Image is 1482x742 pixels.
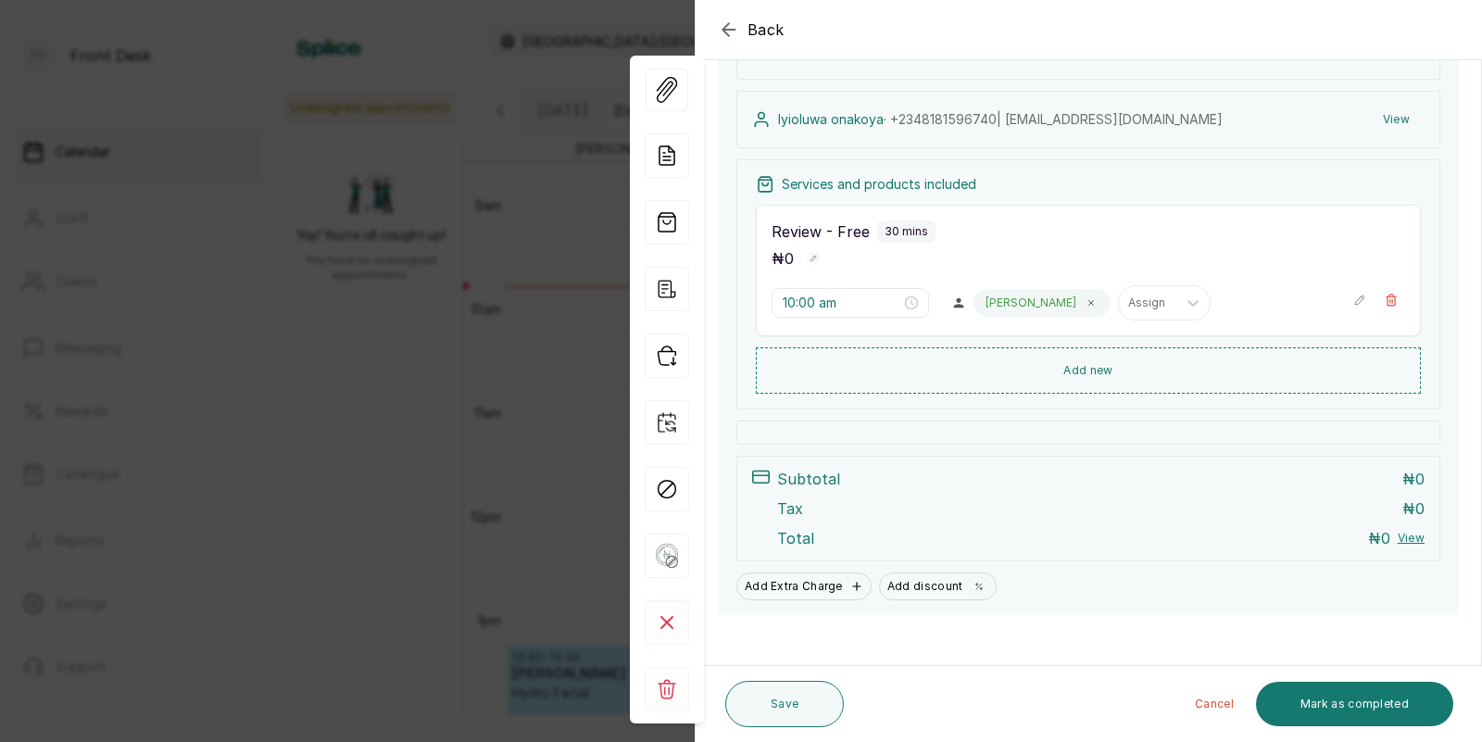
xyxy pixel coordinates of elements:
button: Save [725,681,844,727]
p: 30 mins [885,224,928,239]
p: Review - Free [772,220,870,243]
p: Iyioluwa onakoya · [778,110,1223,129]
p: ₦ [1402,468,1425,490]
p: Services and products included [782,175,976,194]
span: 0 [1381,529,1390,547]
button: Add Extra Charge [736,572,872,600]
button: Cancel [1180,682,1249,726]
p: Subtotal [777,468,840,490]
span: 0 [1415,499,1425,518]
button: Add new [756,347,1421,394]
span: +234 8181596740 | [EMAIL_ADDRESS][DOMAIN_NAME] [890,111,1223,127]
span: 0 [1415,470,1425,488]
button: Mark as completed [1256,682,1453,726]
span: Back [747,19,785,41]
span: 0 [785,249,794,268]
button: View [1368,103,1425,136]
button: View [1398,531,1425,546]
button: Add discount [879,572,998,600]
p: ₦ [1368,527,1390,549]
p: Total [777,527,814,549]
p: [PERSON_NAME] [986,296,1076,310]
input: Select time [783,293,901,313]
button: Back [718,19,785,41]
p: ₦ [1402,497,1425,520]
p: ₦ [772,247,794,270]
p: Tax [777,497,803,520]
